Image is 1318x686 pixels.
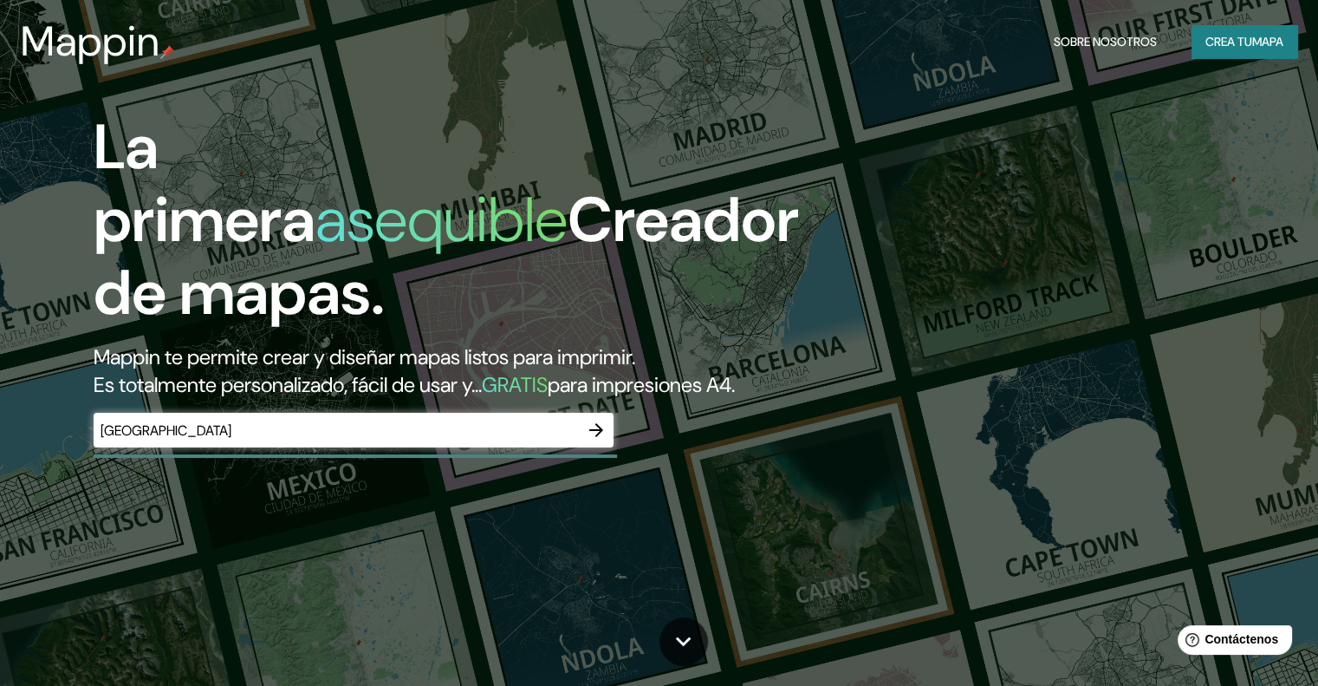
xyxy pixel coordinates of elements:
[94,371,482,398] font: Es totalmente personalizado, fácil de usar y...
[1191,25,1297,58] button: Crea tumapa
[1205,34,1252,49] font: Crea tu
[315,180,568,260] font: asequible
[94,343,635,370] font: Mappin te permite crear y diseñar mapas listos para imprimir.
[1252,34,1283,49] font: mapa
[548,371,735,398] font: para impresiones A4.
[160,45,174,59] img: pin de mapeo
[1054,34,1157,49] font: Sobre nosotros
[94,421,579,441] input: Elige tu lugar favorito
[1047,25,1164,58] button: Sobre nosotros
[94,107,315,260] font: La primera
[21,14,160,69] font: Mappin
[94,180,799,333] font: Creador de mapas.
[1164,618,1299,667] iframe: Lanzador de widgets de ayuda
[482,371,548,398] font: GRATIS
